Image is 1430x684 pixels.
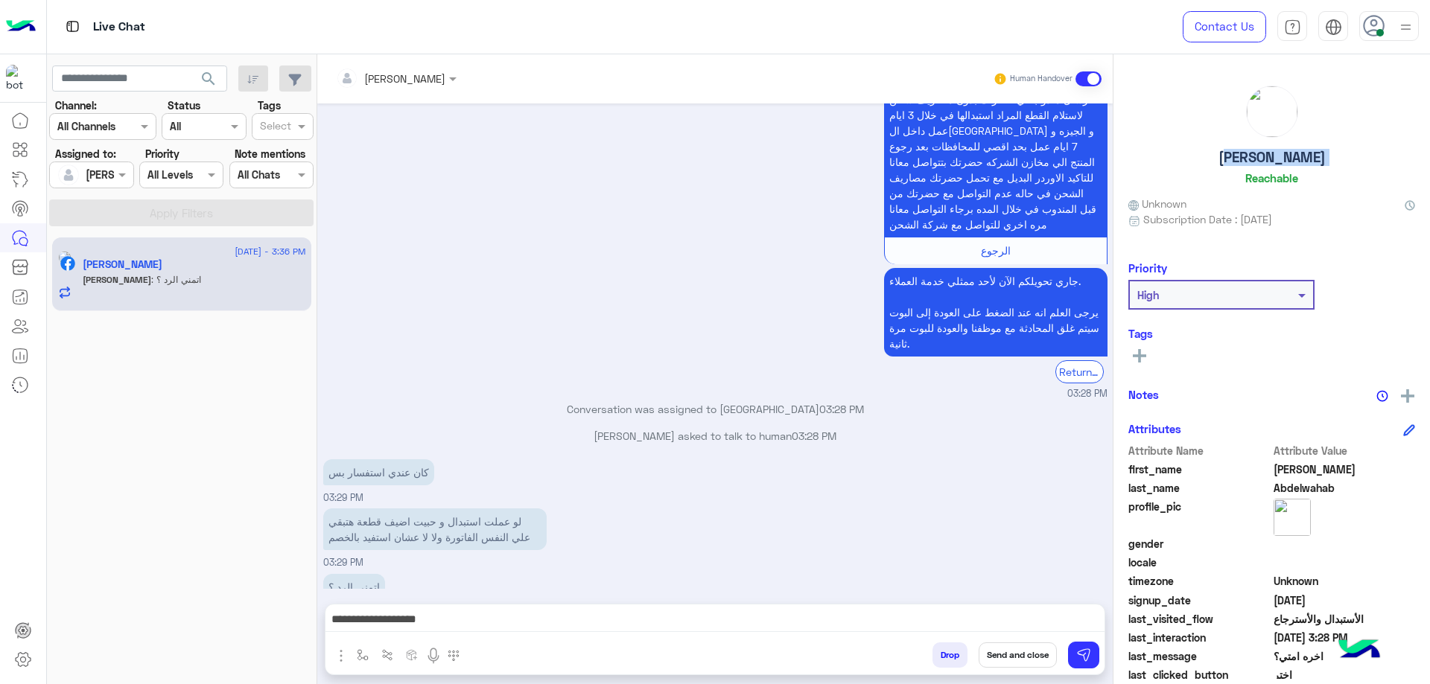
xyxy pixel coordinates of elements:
button: create order [400,642,425,667]
p: 29/8/2025, 3:28 PM [884,268,1108,357]
p: Live Chat [93,17,145,37]
span: timezone [1128,573,1271,589]
img: add [1401,389,1414,403]
span: last_message [1128,648,1271,664]
span: 03:28 PM [1067,387,1108,401]
label: Priority [145,146,179,162]
span: 03:28 PM [792,429,836,442]
span: last_interaction [1128,630,1271,645]
span: null [1274,536,1416,552]
img: select flow [357,649,369,661]
span: [PERSON_NAME] [83,274,151,285]
span: Abdelwahab [1274,480,1416,496]
small: Human Handover [1010,73,1072,85]
img: tab [63,17,82,36]
span: profile_pic [1128,499,1271,533]
p: 29/8/2025, 3:36 PM [323,574,385,600]
p: 29/8/2025, 3:28 PM [884,24,1108,237]
img: create order [406,649,418,661]
span: Subscription Date : [DATE] [1143,211,1272,227]
label: Status [168,98,200,113]
span: 2025-08-29T12:28:47.029Z [1274,630,1416,645]
img: send attachment [332,647,350,665]
button: search [191,65,227,98]
span: first_name [1128,461,1271,477]
span: null [1274,554,1416,570]
span: locale [1128,554,1271,570]
p: Conversation was assigned to [GEOGRAPHIC_DATA] [323,401,1108,417]
img: Facebook [60,256,75,271]
span: last_clicked_button [1128,667,1271,683]
img: profile [1396,18,1415,36]
p: 29/8/2025, 3:29 PM [323,508,547,550]
div: Select [258,118,291,137]
img: make a call [448,650,460,662]
img: picture [58,251,71,264]
span: search [200,70,217,88]
span: 03:29 PM [323,492,363,503]
h6: Notes [1128,388,1159,401]
div: Return to Bot [1055,360,1104,383]
img: Trigger scenario [381,649,393,661]
img: notes [1376,390,1388,402]
img: defaultAdmin.png [58,164,79,185]
h6: Tags [1128,327,1415,340]
span: 03:29 PM [323,557,363,568]
span: اتمني الرد ؟ [151,274,201,285]
p: [PERSON_NAME] asked to talk to human [323,428,1108,444]
span: last_name [1128,480,1271,496]
img: send message [1076,648,1091,662]
img: tab [1284,19,1301,36]
img: tab [1325,19,1342,36]
span: اختر [1274,667,1416,683]
span: Attribute Value [1274,443,1416,458]
button: Apply Filters [49,199,314,226]
img: 713415422032625 [6,65,33,92]
label: Note mentions [235,146,305,162]
img: Logo [6,11,36,42]
img: picture [1247,86,1297,137]
button: Trigger scenario [375,642,400,667]
h5: [PERSON_NAME] [1218,149,1326,166]
a: Contact Us [1183,11,1266,42]
span: Attribute Name [1128,443,1271,458]
img: send voice note [425,647,442,665]
h6: Priority [1128,261,1167,275]
label: Assigned to: [55,146,116,162]
span: gender [1128,536,1271,552]
span: اخره امتي؟ [1274,648,1416,664]
button: Drop [932,642,967,668]
span: الرجوع [981,244,1011,257]
button: select flow [351,642,375,667]
span: الأستبدال والأسترجاع [1274,611,1416,627]
h6: Attributes [1128,422,1181,435]
img: picture [1274,499,1311,536]
label: Channel: [55,98,97,113]
span: last_visited_flow [1128,611,1271,627]
h6: Reachable [1245,171,1298,185]
img: hulul-logo.png [1333,624,1385,677]
span: 2025-08-28T08:24:40.323Z [1274,592,1416,608]
a: tab [1277,11,1307,42]
span: signup_date [1128,592,1271,608]
p: 29/8/2025, 3:29 PM [323,459,434,485]
button: Send and close [979,642,1057,668]
span: Unknown [1274,573,1416,589]
span: Mohamed [1274,461,1416,477]
span: 03:28 PM [819,403,864,415]
span: Unknown [1128,196,1186,211]
h5: Mohamed Abdelwahab [83,258,162,271]
span: [DATE] - 3:36 PM [235,245,305,258]
label: Tags [258,98,281,113]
